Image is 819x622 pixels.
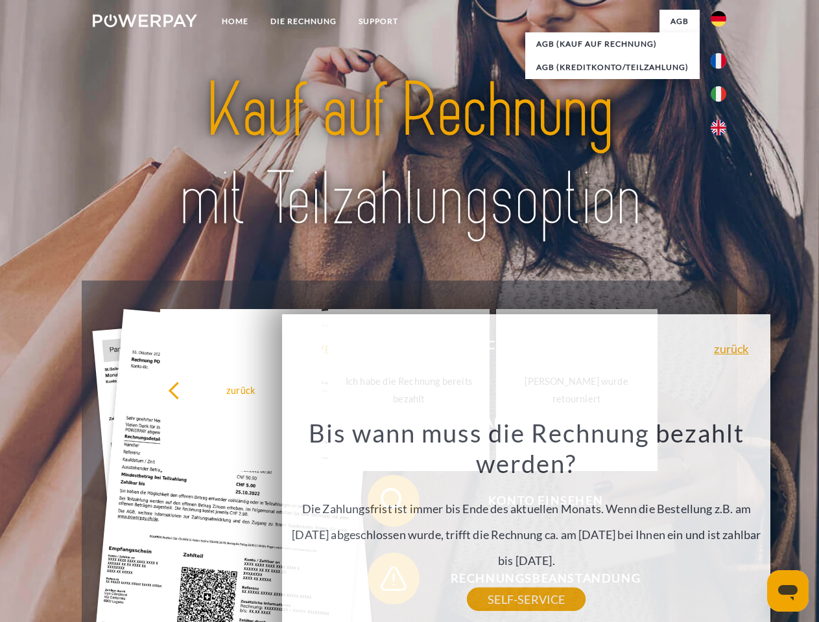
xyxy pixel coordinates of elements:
[467,588,586,611] a: SELF-SERVICE
[767,570,809,612] iframe: Schaltfläche zum Öffnen des Messaging-Fensters
[711,53,726,69] img: fr
[714,343,748,354] a: zurück
[290,417,763,479] h3: Bis wann muss die Rechnung bezahlt werden?
[168,381,314,398] div: zurück
[348,10,409,33] a: SUPPORT
[290,417,763,599] div: Die Zahlungsfrist ist immer bis Ende des aktuellen Monats. Wenn die Bestellung z.B. am [DATE] abg...
[124,62,695,248] img: title-powerpay_de.svg
[711,120,726,135] img: en
[525,32,700,56] a: AGB (Kauf auf Rechnung)
[93,14,197,27] img: logo-powerpay-white.svg
[659,10,700,33] a: agb
[711,11,726,27] img: de
[711,86,726,102] img: it
[525,56,700,79] a: AGB (Kreditkonto/Teilzahlung)
[259,10,348,33] a: DIE RECHNUNG
[211,10,259,33] a: Home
